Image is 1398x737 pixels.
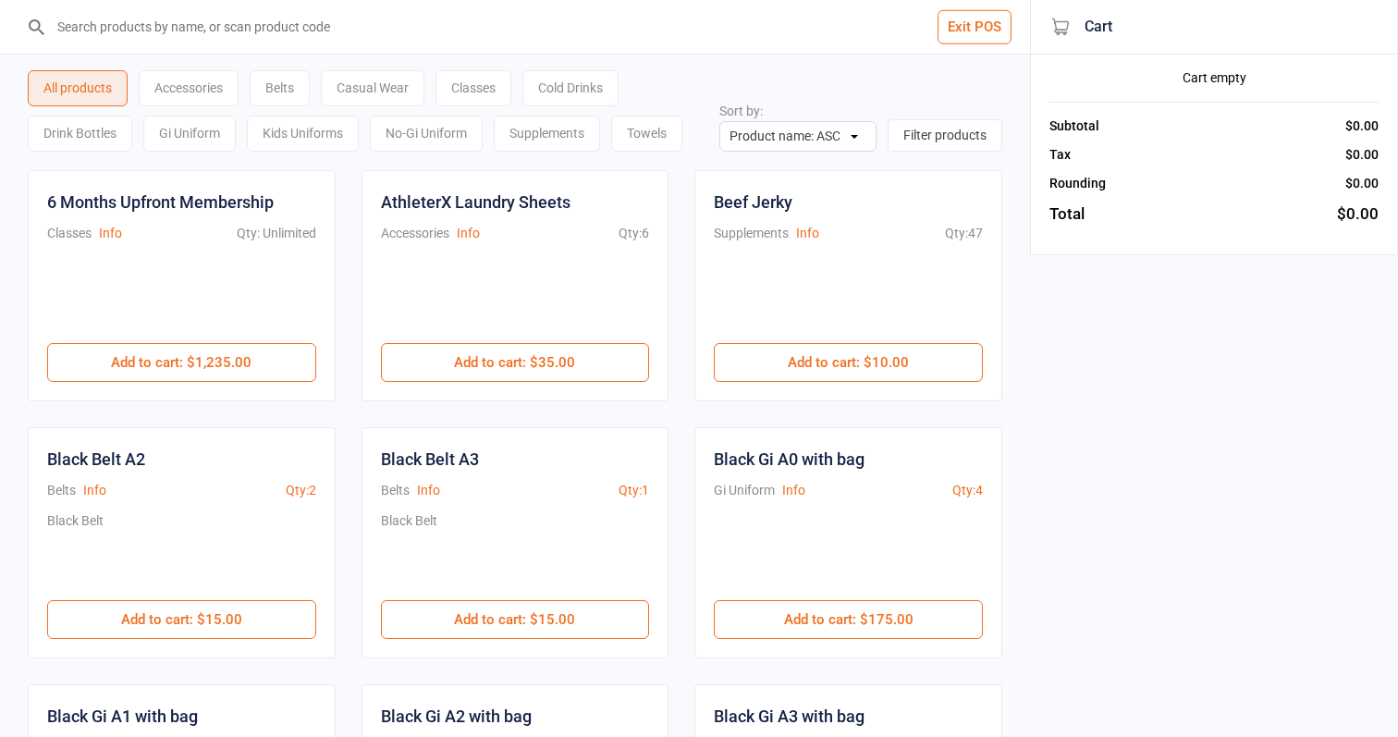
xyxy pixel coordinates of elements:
div: Black Gi A3 with bag [714,704,865,729]
div: Total [1049,203,1085,227]
div: Supplements [494,116,600,152]
div: Gi Uniform [143,116,236,152]
button: Add to cart: $1,235.00 [47,343,316,382]
div: Cart empty [1049,68,1379,88]
button: Info [83,481,106,500]
div: Belts [47,481,76,500]
button: Info [796,224,819,243]
div: Accessories [381,224,449,243]
div: Rounding [1049,174,1106,193]
div: Black Gi A2 with bag [381,704,532,729]
div: Black Belt [381,511,437,582]
div: Classes [435,70,511,106]
div: Subtotal [1049,117,1099,136]
div: Cold Drinks [522,70,619,106]
button: Add to cart: $35.00 [381,343,650,382]
div: Qty: 6 [619,224,649,243]
div: $0.00 [1337,203,1379,227]
div: Qty: Unlimited [237,224,316,243]
div: Black Belt A2 [47,447,145,472]
div: $0.00 [1345,145,1379,165]
div: Qty: 4 [952,481,983,500]
div: Belts [250,70,310,106]
div: No-Gi Uniform [370,116,483,152]
div: Qty: 1 [619,481,649,500]
div: Black Belt [47,511,104,582]
div: Classes [47,224,92,243]
div: Black Gi A0 with bag [714,447,865,472]
button: Exit POS [938,10,1012,44]
div: Belts [381,481,410,500]
div: $0.00 [1345,117,1379,136]
div: Supplements [714,224,789,243]
button: Info [457,224,480,243]
div: Tax [1049,145,1071,165]
div: Qty: 47 [945,224,983,243]
div: Gi Uniform [714,481,775,500]
button: Add to cart: $15.00 [381,600,650,639]
div: Kids Uniforms [247,116,359,152]
div: Qty: 2 [286,481,316,500]
div: Black Gi A1 with bag [47,704,198,729]
div: Towels [611,116,682,152]
button: Add to cart: $15.00 [47,600,316,639]
div: Accessories [139,70,239,106]
button: Info [417,481,440,500]
button: Info [782,481,805,500]
button: Add to cart: $10.00 [714,343,983,382]
button: Add to cart: $175.00 [714,600,983,639]
button: Info [99,224,122,243]
div: 6 Months Upfront Membership [47,190,274,215]
div: AthleterX Laundry Sheets [381,190,570,215]
div: Drink Bottles [28,116,132,152]
div: Casual Wear [321,70,424,106]
div: Black Belt A3 [381,447,479,472]
label: Sort by: [719,104,763,118]
div: $0.00 [1345,174,1379,193]
div: Beef Jerky [714,190,792,215]
button: Filter products [888,119,1002,152]
div: All products [28,70,128,106]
